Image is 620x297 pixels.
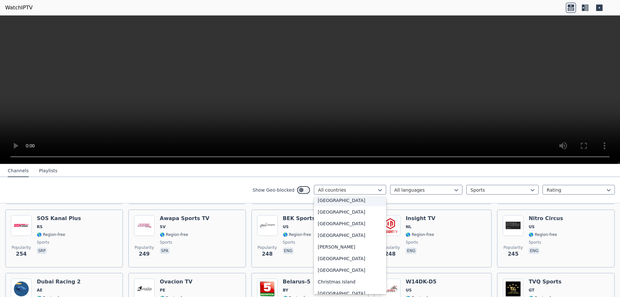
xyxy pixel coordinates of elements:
[16,250,26,258] span: 254
[160,240,172,245] span: sports
[406,224,411,229] span: NL
[508,250,518,258] span: 245
[160,288,165,293] span: PE
[253,187,294,193] label: Show Geo-blocked
[160,215,210,222] h6: Awapa Sports TV
[37,224,43,229] span: RS
[406,288,411,293] span: US
[314,229,386,241] div: [GEOGRAPHIC_DATA]
[283,215,332,222] h6: BEK Sports West
[406,232,434,237] span: 🌎 Region-free
[380,215,400,236] img: Insight TV
[37,288,42,293] span: AE
[135,245,154,250] span: Popularity
[314,241,386,253] div: [PERSON_NAME]
[37,248,47,254] p: srp
[406,240,418,245] span: sports
[8,165,29,177] button: Channels
[406,279,436,285] h6: W14DK-D5
[160,224,166,229] span: SV
[529,224,534,229] span: US
[37,240,49,245] span: sports
[258,245,277,250] span: Popularity
[529,232,557,237] span: 🌎 Region-free
[134,215,155,236] img: Awapa Sports TV
[503,245,523,250] span: Popularity
[283,248,294,254] p: eng
[406,215,435,222] h6: Insight TV
[529,215,563,222] h6: Nitro Circus
[37,215,81,222] h6: SOS Kanal Plus
[283,232,311,237] span: 🌎 Region-free
[314,276,386,288] div: Christmas Island
[283,279,311,285] h6: Belarus-5
[262,250,273,258] span: 248
[139,250,150,258] span: 249
[37,232,65,237] span: 🌎 Region-free
[529,240,541,245] span: sports
[283,224,289,229] span: US
[529,288,534,293] span: GT
[283,288,288,293] span: BY
[314,206,386,218] div: [GEOGRAPHIC_DATA]
[529,248,540,254] p: eng
[257,215,278,236] img: BEK Sports West
[385,250,396,258] span: 248
[12,245,31,250] span: Popularity
[160,279,192,285] h6: Ovacion TV
[160,232,188,237] span: 🌎 Region-free
[37,279,81,285] h6: Dubai Racing 2
[380,245,400,250] span: Popularity
[283,240,295,245] span: sports
[160,248,170,254] p: spa
[314,264,386,276] div: [GEOGRAPHIC_DATA]
[314,253,386,264] div: [GEOGRAPHIC_DATA]
[314,218,386,229] div: [GEOGRAPHIC_DATA]
[11,215,32,236] img: SOS Kanal Plus
[5,4,33,12] a: WatchIPTV
[529,279,562,285] h6: TVQ Sports
[314,195,386,206] div: [GEOGRAPHIC_DATA]
[406,248,417,254] p: eng
[39,165,57,177] button: Playlists
[503,215,523,236] img: Nitro Circus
